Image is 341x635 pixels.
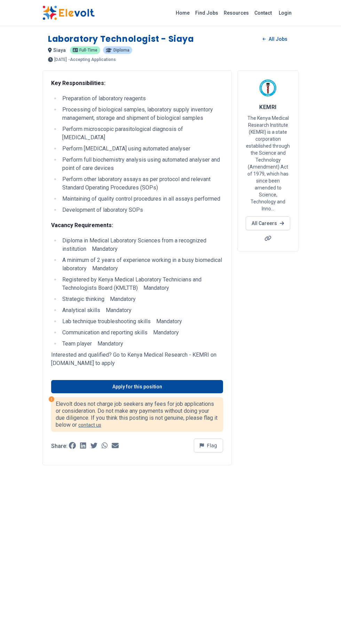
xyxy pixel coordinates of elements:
[60,237,223,253] li: Diploma in Medical Laboratory Sciences from a recognized institution Mandatory
[54,57,67,62] span: [DATE]
[252,7,275,18] a: Contact
[51,380,223,393] a: Apply for this position
[56,401,219,428] p: Elevolt does not charge job seekers any fees for job applications or consideration. Do not make a...
[68,57,116,62] p: - Accepting Applications
[113,48,129,52] span: Diploma
[51,222,113,229] strong: Vacancy Requirements:
[48,33,194,45] h1: Laboratory Technologist - Siaya
[259,104,276,110] span: KEMRI
[60,340,223,348] li: Team player Mandatory
[60,328,223,337] li: Communication and reporting skills Mandatory
[60,94,223,103] li: Preparation of laboratory reagents
[60,195,223,203] li: Maintaining of quality control procedures in all assays performed
[53,47,66,53] span: siaya
[60,125,223,142] li: Perform microscopic parasitological diagnosis of [MEDICAL_DATA]
[221,7,252,18] a: Resources
[60,317,223,326] li: Lab technique troubleshooting skills Mandatory
[173,7,192,18] a: Home
[237,260,299,469] iframe: Advertisement
[194,439,223,452] button: Flag
[60,106,223,122] li: Processing of biological samples, laboratory supply inventory management, storage and shipment of...
[51,80,105,86] strong: Key Responsibilities:
[60,145,223,153] li: Perform [MEDICAL_DATA] using automated analyser
[257,34,293,44] a: All Jobs
[51,351,223,367] p: Interested and qualified? Go to Kenya Medical Research - KEMRI on [DOMAIN_NAME] to apply
[60,256,223,273] li: A minimum of 2 years of experience working in a busy biomedical laboratory Mandatory
[42,6,95,20] img: Elevolt
[246,115,290,212] p: The Kenya Medical Research Institute (KEMRI) is a state corporation established through the Scien...
[192,7,221,18] a: Find Jobs
[60,175,223,192] li: Perform other laboratory assays as per protocol and relevant Standard Operating Procedures (SOPs)
[60,206,223,214] li: Development of laboratory SOPs
[78,422,101,428] a: contact us
[79,48,97,52] span: Full-time
[259,79,277,96] img: KEMRI
[60,295,223,303] li: Strategic thinking Mandatory
[246,216,290,230] a: All Careers
[51,443,68,449] p: Share:
[60,156,223,172] li: Perform full biochemistry analysis using automated analyser and point of care devices
[60,306,223,315] li: Analytical skills Mandatory
[60,276,223,292] li: Registered by Kenya Medical Laboratory Technicians and Technologists Board (KMLTTB) Mandatory
[275,6,296,20] a: Login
